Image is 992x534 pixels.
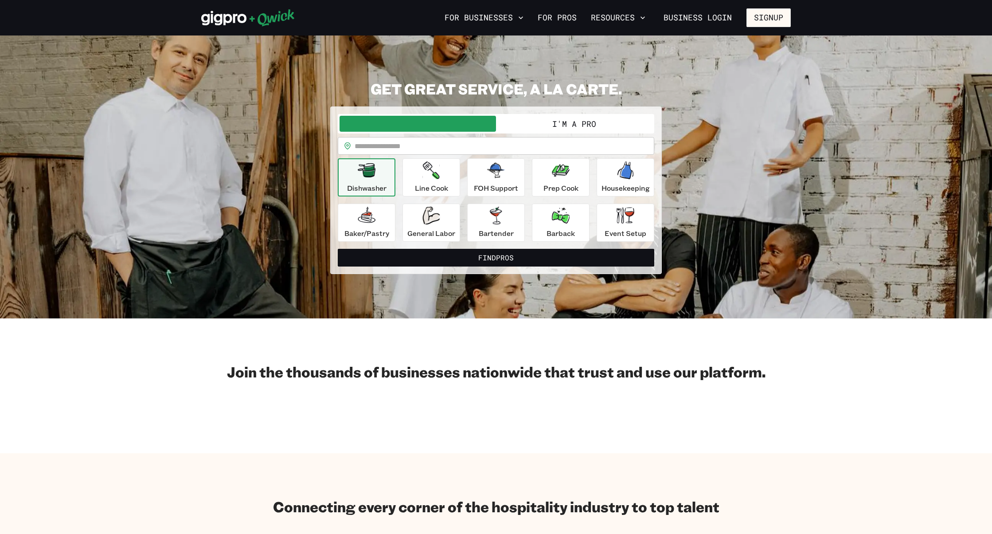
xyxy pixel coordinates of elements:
[415,183,448,193] p: Line Cook
[330,80,662,98] h2: GET GREAT SERVICE, A LA CARTE.
[402,204,460,242] button: General Labor
[338,249,654,267] button: FindPros
[474,183,518,193] p: FOH Support
[273,498,719,515] h2: Connecting every corner of the hospitality industry to top talent
[338,204,395,242] button: Baker/Pastry
[441,10,527,25] button: For Businesses
[347,183,387,193] p: Dishwasher
[479,228,514,239] p: Bartender
[543,183,578,193] p: Prep Cook
[344,228,389,239] p: Baker/Pastry
[746,8,791,27] button: Signup
[340,116,496,132] button: I'm a Business
[534,10,580,25] a: For Pros
[496,116,652,132] button: I'm a Pro
[338,158,395,196] button: Dishwasher
[407,228,455,239] p: General Labor
[601,183,650,193] p: Housekeeping
[587,10,649,25] button: Resources
[467,204,525,242] button: Bartender
[467,158,525,196] button: FOH Support
[201,363,791,381] h2: Join the thousands of businesses nationwide that trust and use our platform.
[656,8,739,27] a: Business Login
[402,158,460,196] button: Line Cook
[532,158,590,196] button: Prep Cook
[605,228,646,239] p: Event Setup
[597,158,654,196] button: Housekeeping
[597,204,654,242] button: Event Setup
[547,228,575,239] p: Barback
[532,204,590,242] button: Barback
